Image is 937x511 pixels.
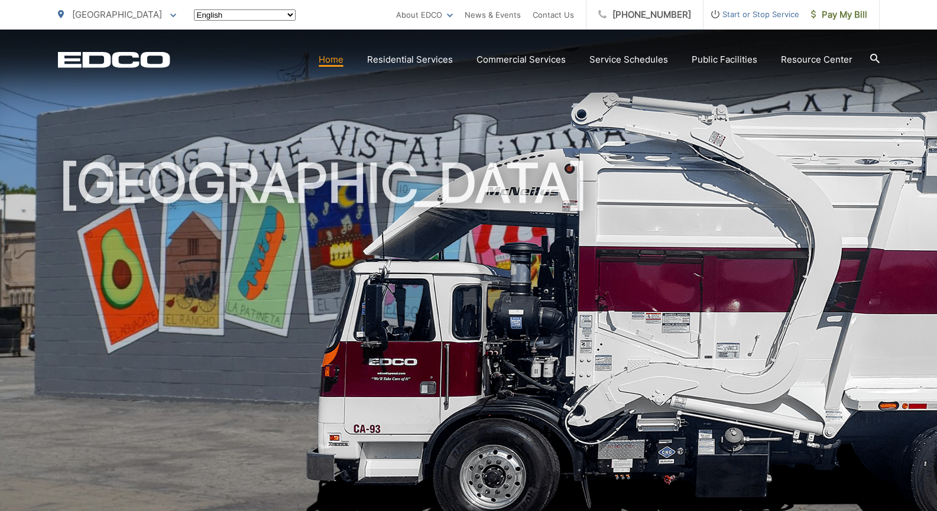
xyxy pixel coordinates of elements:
a: About EDCO [396,8,453,22]
a: Resource Center [781,53,852,67]
a: News & Events [465,8,521,22]
select: Select a language [194,9,296,21]
a: Home [319,53,343,67]
a: Residential Services [367,53,453,67]
a: Public Facilities [692,53,757,67]
a: EDCD logo. Return to the homepage. [58,51,170,68]
a: Contact Us [533,8,574,22]
a: Service Schedules [589,53,668,67]
a: Commercial Services [476,53,566,67]
span: [GEOGRAPHIC_DATA] [72,9,162,20]
span: Pay My Bill [811,8,867,22]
